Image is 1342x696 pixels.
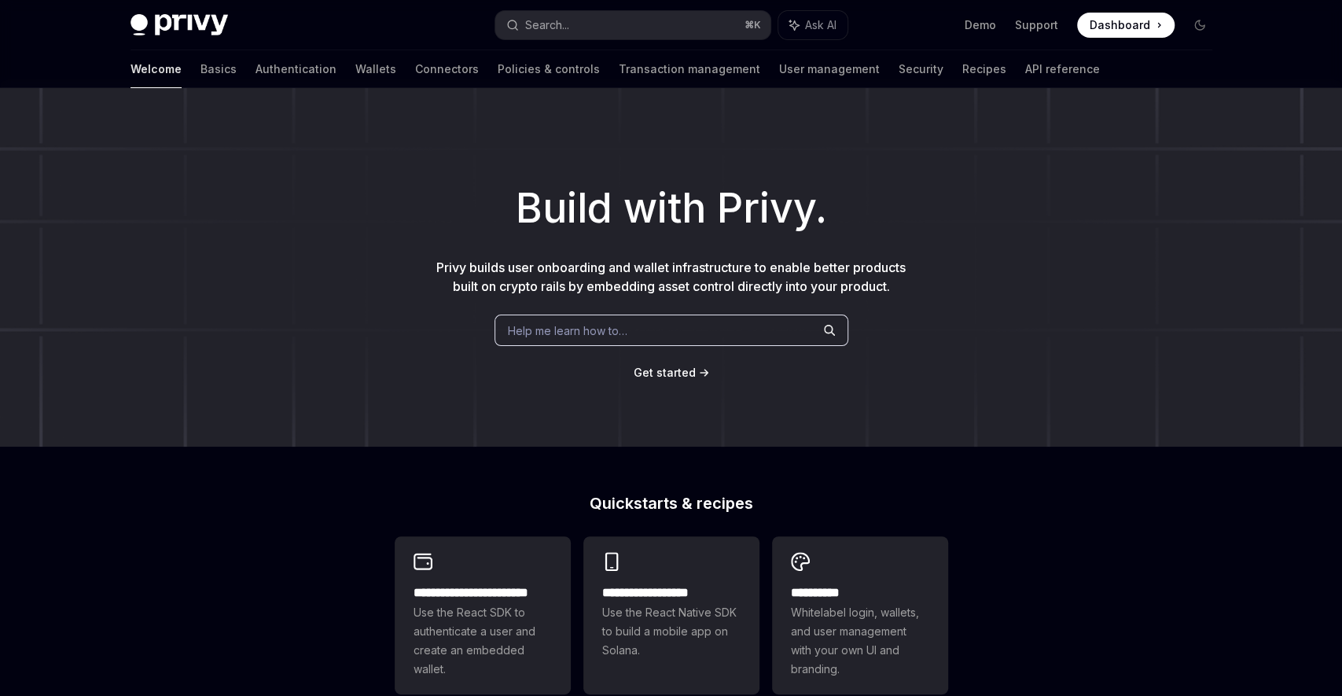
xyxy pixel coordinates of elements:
a: Security [899,50,943,88]
span: Use the React SDK to authenticate a user and create an embedded wallet. [414,603,552,679]
a: Basics [200,50,237,88]
button: Toggle dark mode [1187,13,1212,38]
a: Support [1015,17,1058,33]
img: dark logo [131,14,228,36]
a: Policies & controls [498,50,600,88]
a: API reference [1025,50,1100,88]
a: Connectors [415,50,479,88]
a: **** *****Whitelabel login, wallets, and user management with your own UI and branding. [772,536,948,694]
span: ⌘ K [745,19,761,31]
a: Transaction management [619,50,760,88]
span: Dashboard [1090,17,1150,33]
button: Ask AI [778,11,847,39]
span: Get started [634,366,696,379]
span: Ask AI [805,17,836,33]
span: Whitelabel login, wallets, and user management with your own UI and branding. [791,603,929,679]
a: Wallets [355,50,396,88]
span: Use the React Native SDK to build a mobile app on Solana. [602,603,741,660]
span: Privy builds user onboarding and wallet infrastructure to enable better products built on crypto ... [436,260,906,294]
h1: Build with Privy. [25,178,1317,239]
a: User management [779,50,880,88]
a: Recipes [962,50,1006,88]
a: **** **** **** ***Use the React Native SDK to build a mobile app on Solana. [583,536,759,694]
a: Authentication [256,50,336,88]
a: Demo [965,17,996,33]
h2: Quickstarts & recipes [395,495,948,511]
span: Help me learn how to… [508,322,627,339]
button: Search...⌘K [495,11,770,39]
a: Get started [634,365,696,381]
a: Dashboard [1077,13,1175,38]
div: Search... [525,16,569,35]
a: Welcome [131,50,182,88]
